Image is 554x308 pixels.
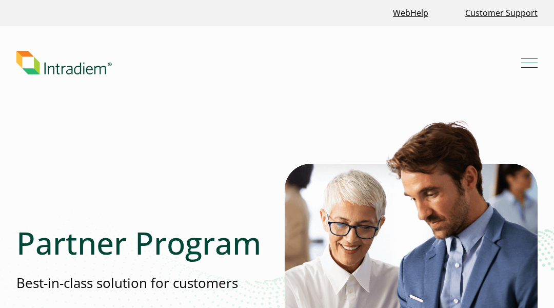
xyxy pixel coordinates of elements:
button: Mobile Navigation Button [521,54,538,71]
img: Intradiem [16,51,112,74]
a: Link to homepage of Intradiem [16,51,521,74]
a: Customer Support [461,2,542,24]
p: Best-in-class solution for customers [16,274,264,293]
h1: Partner Program [16,224,264,261]
a: Link opens in a new window [389,2,432,24]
